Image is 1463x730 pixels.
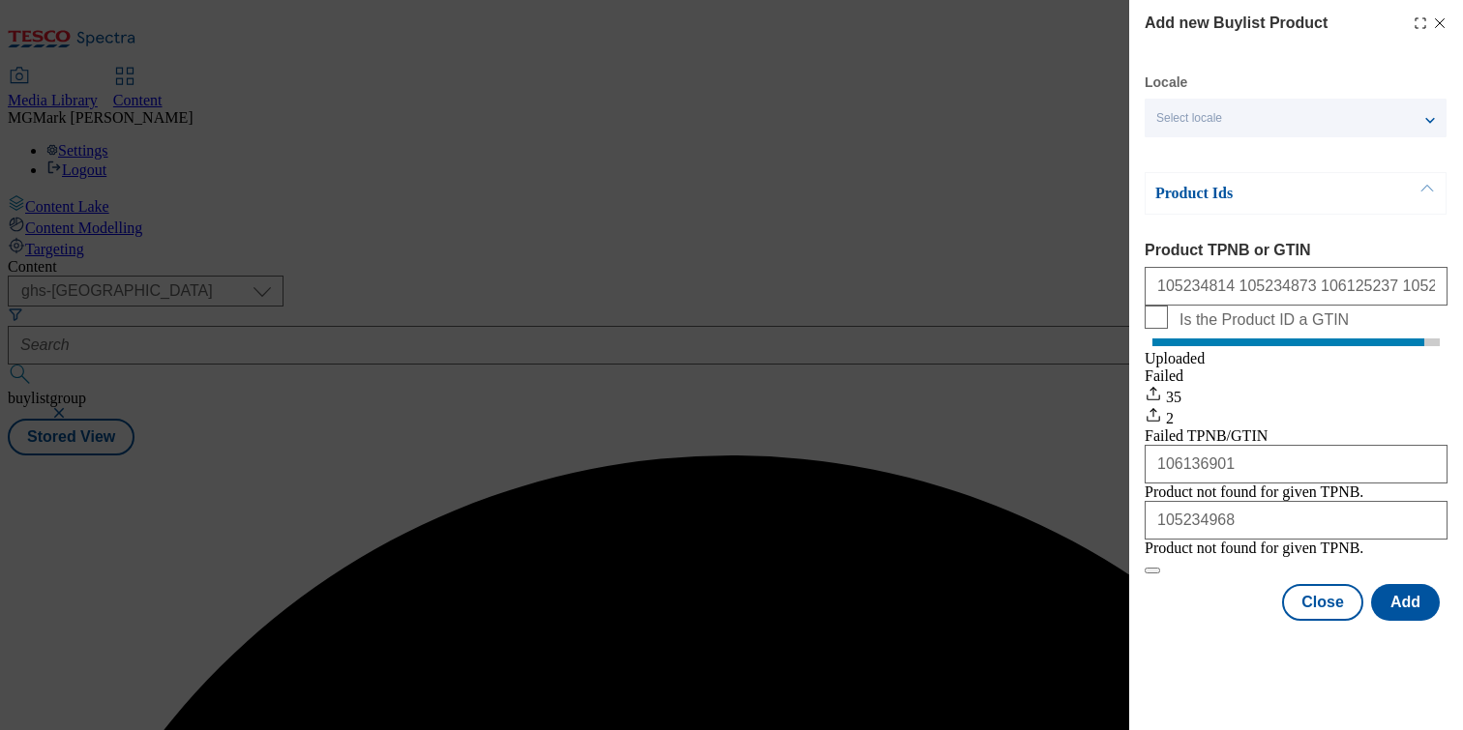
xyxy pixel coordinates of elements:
[1179,311,1349,329] span: Is the Product ID a GTIN
[1145,350,1448,367] div: Uploaded
[1145,99,1447,137] button: Select locale
[1155,184,1358,203] p: Product Ids
[1145,367,1448,385] div: Failed
[1145,385,1448,406] div: 35
[1145,406,1448,427] div: 2
[1145,12,1328,35] h4: Add new Buylist Product
[1282,584,1363,621] button: Close
[1145,267,1448,306] input: Enter 1 or 20 space separated Product TPNB or GTIN
[1145,483,1363,501] div: Product not found for given TPNB.
[1145,427,1448,445] div: Failed TPNB/GTIN
[1371,584,1440,621] button: Add
[1156,111,1222,126] span: Select locale
[1145,242,1448,259] label: Product TPNB or GTIN
[1145,77,1187,88] label: Locale
[1145,540,1363,557] div: Product not found for given TPNB.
